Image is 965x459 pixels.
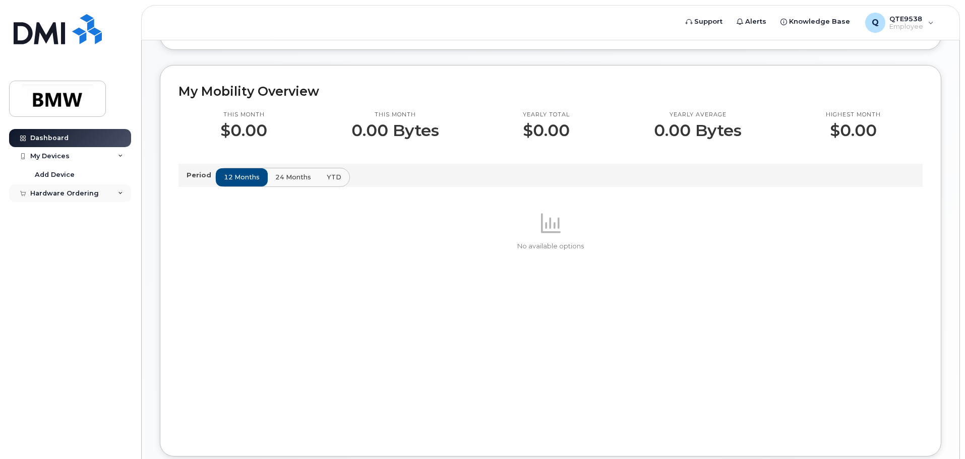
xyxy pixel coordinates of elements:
a: Alerts [730,12,773,32]
span: YTD [327,172,341,182]
a: Support [679,12,730,32]
p: 0.00 Bytes [654,121,742,140]
div: QTE9538 [858,13,941,33]
span: Alerts [745,17,766,27]
iframe: Messenger Launcher [921,415,957,451]
span: Employee [889,23,923,31]
p: Yearly total [523,111,570,119]
p: $0.00 [523,121,570,140]
span: 24 months [275,172,311,182]
p: $0.00 [220,121,267,140]
p: This month [220,111,267,119]
a: Knowledge Base [773,12,857,32]
p: No available options [178,242,923,251]
span: Q [872,17,879,29]
p: Highest month [826,111,881,119]
p: Yearly average [654,111,742,119]
span: QTE9538 [889,15,923,23]
p: 0.00 Bytes [351,121,439,140]
p: This month [351,111,439,119]
h2: My Mobility Overview [178,84,923,99]
span: Support [694,17,722,27]
p: $0.00 [826,121,881,140]
span: Knowledge Base [789,17,850,27]
p: Period [187,170,215,180]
